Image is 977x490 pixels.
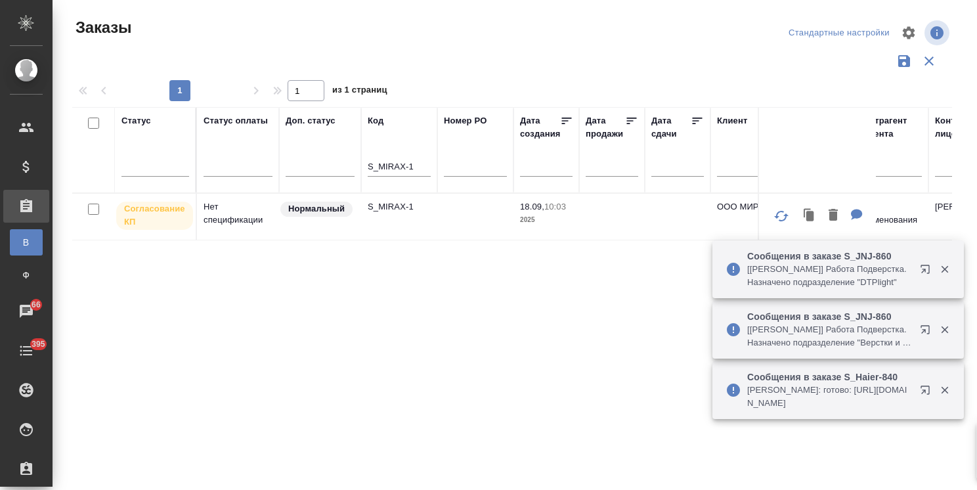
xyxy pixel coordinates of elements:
[24,338,53,351] span: 395
[766,200,797,232] button: Обновить
[822,202,844,229] button: Удалить
[912,256,944,288] button: Открыть в новой вкладке
[651,114,691,141] div: Дата сдачи
[931,324,958,336] button: Закрыть
[24,298,49,311] span: 66
[747,263,911,289] p: [[PERSON_NAME]] Работа Подверстка. Назначено подразделение "DTPlight"
[917,49,942,74] button: Сбросить фильтры
[10,262,43,288] a: Ф
[124,202,185,229] p: Согласование КП
[924,20,952,45] span: Посмотреть информацию
[444,114,487,127] div: Номер PO
[16,236,36,249] span: В
[859,114,922,141] div: Контрагент клиента
[520,213,573,227] p: 2025
[797,202,822,229] button: Клонировать
[844,202,869,229] button: Для КМ: 22.09 БД: Заказ чик собирает предложения, на этой неделе будет ОС. Мы созвонимся завтра, ...
[747,384,911,410] p: [PERSON_NAME]: готово: [URL][DOMAIN_NAME]
[586,114,625,141] div: Дата продажи
[197,194,279,240] td: Нет спецификации
[717,200,780,213] p: ООО МИРАКС
[288,202,345,215] p: Нормальный
[717,114,747,127] div: Клиент
[16,269,36,282] span: Ф
[747,250,911,263] p: Сообщения в заказе S_JNJ-860
[893,17,924,49] span: Настроить таблицу
[3,334,49,367] a: 395
[72,17,131,38] span: Заказы
[121,114,151,127] div: Статус
[332,82,387,101] span: из 1 страниц
[368,200,431,213] p: S_MIRAX-1
[747,310,911,323] p: Сообщения в заказе S_JNJ-860
[368,114,383,127] div: Код
[892,49,917,74] button: Сохранить фильтры
[520,202,544,212] p: 18.09,
[520,114,560,141] div: Дата создания
[747,323,911,349] p: [[PERSON_NAME]] Работа Подверстка. Назначено подразделение "Верстки и дизайна"
[912,317,944,348] button: Открыть в новой вкладке
[785,23,893,43] div: split button
[912,377,944,409] button: Открыть в новой вкладке
[279,200,355,218] div: Статус по умолчанию для стандартных заказов
[859,200,922,227] p: Без наименования
[286,114,336,127] div: Доп. статус
[747,370,911,384] p: Сообщения в заказе S_Haier-840
[931,384,958,396] button: Закрыть
[3,295,49,328] a: 66
[10,229,43,256] a: В
[931,263,958,275] button: Закрыть
[544,202,566,212] p: 10:03
[204,114,268,127] div: Статус оплаты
